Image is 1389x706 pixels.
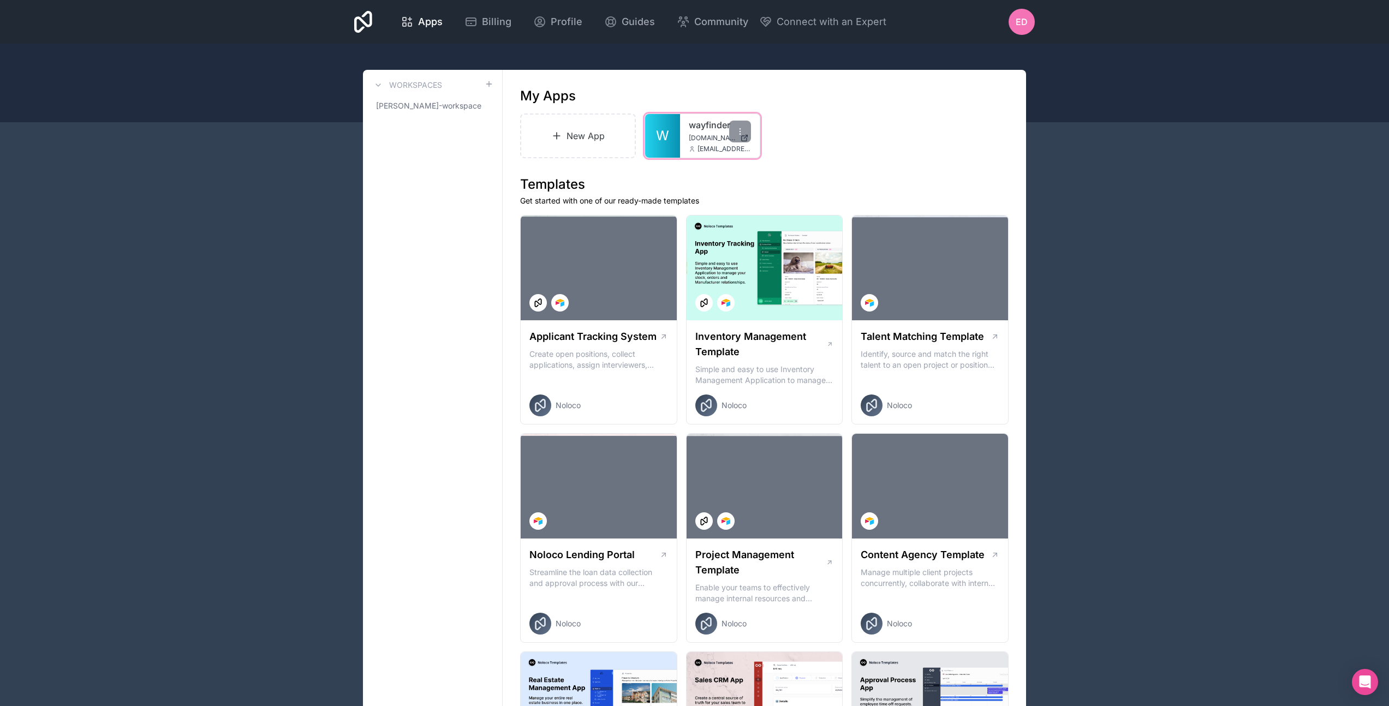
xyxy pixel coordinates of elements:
p: Streamline the loan data collection and approval process with our Lending Portal template. [529,567,668,589]
a: Apps [392,10,451,34]
img: Airtable Logo [722,298,730,307]
a: wayfinder [689,118,751,131]
h1: My Apps [520,87,576,105]
p: Identify, source and match the right talent to an open project or position with our Talent Matchi... [861,349,999,370]
p: Simple and easy to use Inventory Management Application to manage your stock, orders and Manufact... [695,364,834,386]
span: Noloco [722,618,747,629]
span: Community [694,14,748,29]
h3: Workspaces [389,80,442,91]
a: [PERSON_NAME]-workspace [372,96,493,116]
span: [EMAIL_ADDRESS][DOMAIN_NAME] [698,145,751,153]
a: Workspaces [372,79,442,92]
p: Get started with one of our ready-made templates [520,195,1009,206]
h1: Content Agency Template [861,547,985,563]
div: Open Intercom Messenger [1352,669,1378,695]
h1: Inventory Management Template [695,329,826,360]
span: Apps [418,14,443,29]
span: Guides [622,14,655,29]
span: Noloco [722,400,747,411]
img: Airtable Logo [556,298,564,307]
p: Create open positions, collect applications, assign interviewers, centralise candidate feedback a... [529,349,668,370]
a: [DOMAIN_NAME] [689,134,751,142]
a: W [645,114,680,158]
span: Noloco [556,400,581,411]
p: Manage multiple client projects concurrently, collaborate with internal and external stakeholders... [861,567,999,589]
span: [DOMAIN_NAME] [689,134,736,142]
p: Enable your teams to effectively manage internal resources and execute client projects on time. [695,582,834,604]
a: New App [520,113,636,158]
h1: Applicant Tracking System [529,329,657,344]
span: Noloco [887,400,912,411]
span: ED [1016,15,1028,28]
a: Community [668,10,757,34]
span: Noloco [556,618,581,629]
span: [PERSON_NAME]-workspace [376,100,481,111]
span: Billing [482,14,511,29]
h1: Talent Matching Template [861,329,984,344]
img: Airtable Logo [722,517,730,525]
img: Airtable Logo [865,298,874,307]
img: Airtable Logo [534,517,543,525]
span: Noloco [887,618,912,629]
a: Profile [524,10,591,34]
span: Profile [551,14,582,29]
h1: Project Management Template [695,547,826,578]
h1: Noloco Lending Portal [529,547,635,563]
span: W [656,127,669,145]
a: Guides [595,10,664,34]
span: Connect with an Expert [777,14,886,29]
img: Airtable Logo [865,517,874,525]
button: Connect with an Expert [759,14,886,29]
h1: Templates [520,176,1009,193]
a: Billing [456,10,520,34]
